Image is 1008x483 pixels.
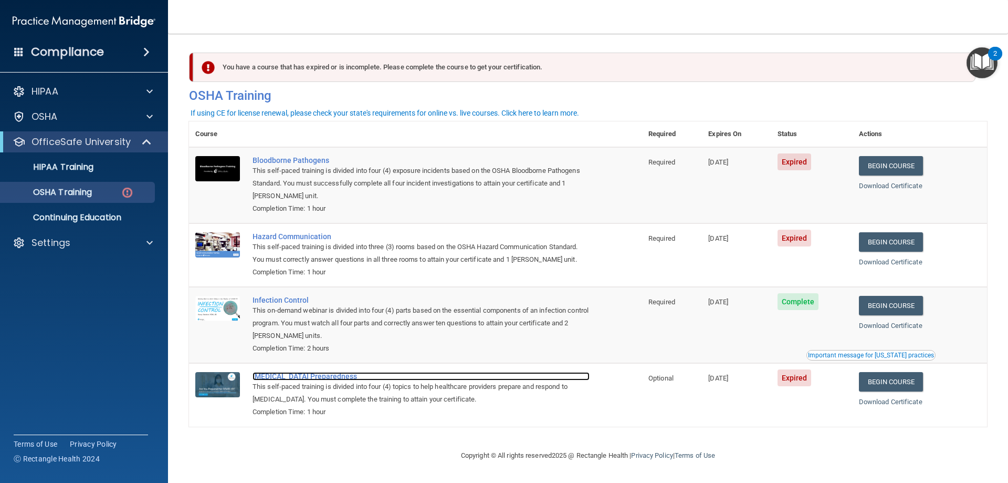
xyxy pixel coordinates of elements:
[7,212,150,223] p: Continuing Education
[708,374,728,382] span: [DATE]
[859,182,922,190] a: Download Certificate
[853,121,987,147] th: Actions
[253,372,590,381] a: [MEDICAL_DATA] Preparedness
[202,61,215,74] img: exclamation-circle-solid-danger.72ef9ffc.png
[778,230,812,246] span: Expired
[193,53,975,82] div: You have a course that has expired or is incomplete. Please complete the course to get your certi...
[702,121,771,147] th: Expires On
[121,186,134,199] img: danger-circle.6113f641.png
[253,296,590,304] a: Infection Control
[253,232,590,241] a: Hazard Communication
[778,153,812,170] span: Expired
[808,352,934,358] div: Important message for [US_STATE] practices
[13,11,155,32] img: PMB logo
[859,232,923,252] a: Begin Course
[189,108,581,118] button: If using CE for license renewal, please check your state's requirements for online vs. live cours...
[648,374,674,382] span: Optional
[7,162,93,172] p: HIPAA Training
[253,156,590,165] a: Bloodborne Pathogens
[13,136,152,148] a: OfficeSafe University
[778,369,812,386] span: Expired
[648,298,675,306] span: Required
[31,136,131,148] p: OfficeSafe University
[826,408,995,450] iframe: Drift Widget Chat Controller
[642,121,702,147] th: Required
[631,451,673,459] a: Privacy Policy
[253,342,590,355] div: Completion Time: 2 hours
[859,322,922,330] a: Download Certificate
[7,187,92,198] p: OSHA Training
[189,88,987,103] h4: OSHA Training
[859,156,923,176] a: Begin Course
[70,439,117,449] a: Privacy Policy
[708,234,728,242] span: [DATE]
[859,258,922,266] a: Download Certificate
[13,237,153,249] a: Settings
[31,110,58,123] p: OSHA
[396,439,780,472] div: Copyright © All rights reserved 2025 @ Rectangle Health | |
[31,85,58,98] p: HIPAA
[778,293,819,310] span: Complete
[771,121,853,147] th: Status
[253,406,590,418] div: Completion Time: 1 hour
[31,237,70,249] p: Settings
[253,381,590,406] div: This self-paced training is divided into four (4) topics to help healthcare providers prepare and...
[14,454,100,464] span: Ⓒ Rectangle Health 2024
[859,372,923,392] a: Begin Course
[859,398,922,406] a: Download Certificate
[253,241,590,266] div: This self-paced training is divided into three (3) rooms based on the OSHA Hazard Communication S...
[675,451,715,459] a: Terms of Use
[708,298,728,306] span: [DATE]
[806,350,936,361] button: Read this if you are a dental practitioner in the state of CA
[14,439,57,449] a: Terms of Use
[253,165,590,202] div: This self-paced training is divided into four (4) exposure incidents based on the OSHA Bloodborne...
[859,296,923,315] a: Begin Course
[648,234,675,242] span: Required
[13,85,153,98] a: HIPAA
[253,304,590,342] div: This on-demand webinar is divided into four (4) parts based on the essential components of an inf...
[967,47,997,78] button: Open Resource Center, 2 new notifications
[648,158,675,166] span: Required
[13,110,153,123] a: OSHA
[253,202,590,215] div: Completion Time: 1 hour
[189,121,246,147] th: Course
[253,266,590,279] div: Completion Time: 1 hour
[31,45,104,59] h4: Compliance
[993,54,997,67] div: 2
[191,109,579,117] div: If using CE for license renewal, please check your state's requirements for online vs. live cours...
[708,158,728,166] span: [DATE]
